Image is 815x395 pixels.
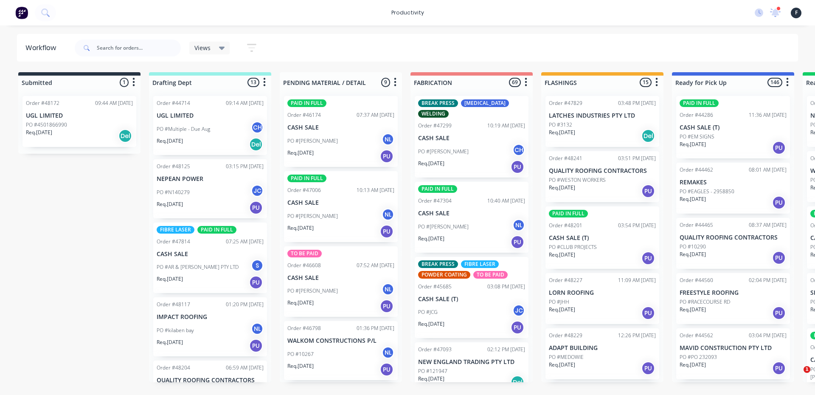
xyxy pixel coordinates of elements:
div: CH [251,121,264,134]
div: Order #44562 [680,332,713,339]
p: PO #4501866990 [26,121,67,129]
div: 07:52 AM [DATE] [357,262,394,269]
p: UGL LIMITED [157,112,264,119]
p: PO #[PERSON_NAME] [418,148,469,155]
p: QUALITY ROOFING CONTRACTORS [157,377,264,384]
div: PU [249,339,263,353]
p: PO #121947 [418,367,447,375]
p: Req. [DATE] [680,306,706,313]
div: 10:40 AM [DATE] [487,197,525,205]
div: TO BE PAID [473,271,508,279]
p: PO #AR & [PERSON_NAME] PTY LTD [157,263,239,271]
div: 02:12 PM [DATE] [487,346,525,353]
div: Order #44714 [157,99,190,107]
div: Order #4824103:51 PM [DATE]QUALITY ROOFING CONTRACTORSPO #WESTON WORKERSReq.[DATE]PU [545,151,659,202]
div: Order #46798 [287,324,321,332]
p: Req. [DATE] [287,224,314,232]
div: FIBRE LASER [461,260,499,268]
div: JC [251,184,264,197]
div: Workflow [25,43,60,53]
div: NL [382,283,394,296]
div: 03:48 PM [DATE] [618,99,656,107]
div: Order #4679801:36 PM [DATE]WALKOM CONSTRUCTIONS P/LPO #10267NLReq.[DATE]PU [284,321,398,380]
p: PO #10290 [680,243,706,251]
div: 08:37 AM [DATE] [749,221,787,229]
p: QUALITY ROOFING CONTRACTORS [549,167,656,175]
div: Order #4446208:01 AM [DATE]REMAKESPO #EAGLES - 2958850Req.[DATE]PU [676,163,790,214]
div: S [251,259,264,272]
div: 01:36 PM [DATE] [357,324,394,332]
div: Order #47299 [418,122,452,130]
p: WALKOM CONSTRUCTIONS P/L [287,337,394,344]
img: Factory [15,6,28,19]
p: Req. [DATE] [418,160,444,167]
div: PU [772,196,786,209]
p: NEPEAN POWER [157,175,264,183]
p: IMPACT ROOFING [157,313,264,321]
div: PU [772,306,786,320]
div: 12:26 PM [DATE] [618,332,656,339]
p: PO #Multiple - Due Aug [157,125,210,133]
div: PAID IN FULL [680,99,719,107]
div: PU [511,235,524,249]
p: Req. [DATE] [157,339,183,346]
div: PU [249,276,263,289]
p: CASH SALE (T) [680,124,787,131]
p: PO #kilaben bay [157,327,194,334]
div: NL [382,133,394,146]
div: Order #47093 [418,346,452,353]
div: POWDER COATING [418,271,470,279]
p: PO #[PERSON_NAME] [287,287,338,295]
div: TO BE PAIDOrder #4660807:52 AM [DATE]CASH SALEPO #[PERSON_NAME]NLReq.[DATE]PU [284,246,398,317]
p: Req. [DATE] [418,235,444,243]
div: 10:13 AM [DATE] [357,186,394,194]
div: Order #4812503:15 PM [DATE]NEPEAN POWERPO #N140279JCReq.[DATE]PU [153,159,267,218]
div: Order #46174 [287,111,321,119]
div: Order #48125 [157,163,190,170]
p: Req. [DATE] [549,129,575,136]
div: FIBRE LASERPAID IN FULLOrder #4781407:25 AM [DATE]CASH SALEPO #AR & [PERSON_NAME] PTY LTDSReq.[DA... [153,223,267,293]
div: PU [511,321,524,334]
p: PO #MEDOWIE [549,353,584,361]
p: Req. [DATE] [549,306,575,313]
p: CASH SALE [287,274,394,282]
div: PU [511,160,524,174]
p: PO #JHH [549,298,569,306]
div: PAID IN FULL [287,99,326,107]
div: Order #4471409:14 AM [DATE]UGL LIMITEDPO #Multiple - Due AugCHReq.[DATE]Del [153,96,267,155]
p: PO #[PERSON_NAME] [418,223,469,231]
p: PO #PO 232093 [680,353,717,361]
div: PU [641,251,655,265]
p: Req. [DATE] [157,200,183,208]
span: 1 [804,366,810,373]
div: PAID IN FULL [287,175,326,182]
p: CASH SALE [418,135,525,142]
div: Order #48227 [549,276,582,284]
div: NL [512,219,525,231]
div: PU [641,306,655,320]
div: 01:20 PM [DATE] [226,301,264,308]
div: Del [118,129,132,143]
div: Order #48241 [549,155,582,162]
p: CASH SALE (T) [549,234,656,242]
div: Order #44560 [680,276,713,284]
div: 11:36 AM [DATE] [749,111,787,119]
div: PAID IN FULLOrder #4820103:54 PM [DATE]CASH SALE (T)PO #CLUB PROJECTSReq.[DATE]PU [545,206,659,269]
div: JC [512,304,525,317]
p: Req. [DATE] [680,141,706,148]
p: CASH SALE [418,210,525,217]
div: Order #48117 [157,301,190,308]
div: CH [512,144,525,156]
div: PU [772,251,786,265]
div: PU [641,184,655,198]
span: Views [194,43,211,52]
div: BREAK PRESS [418,99,458,107]
div: productivity [387,6,428,19]
div: NL [251,322,264,335]
div: Order #48204 [157,364,190,372]
div: Order #46608 [287,262,321,269]
p: QUALITY ROOFING CONTRACTORS [680,234,787,241]
p: Req. [DATE] [287,149,314,157]
p: Req. [DATE] [287,299,314,307]
div: 07:37 AM [DATE] [357,111,394,119]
